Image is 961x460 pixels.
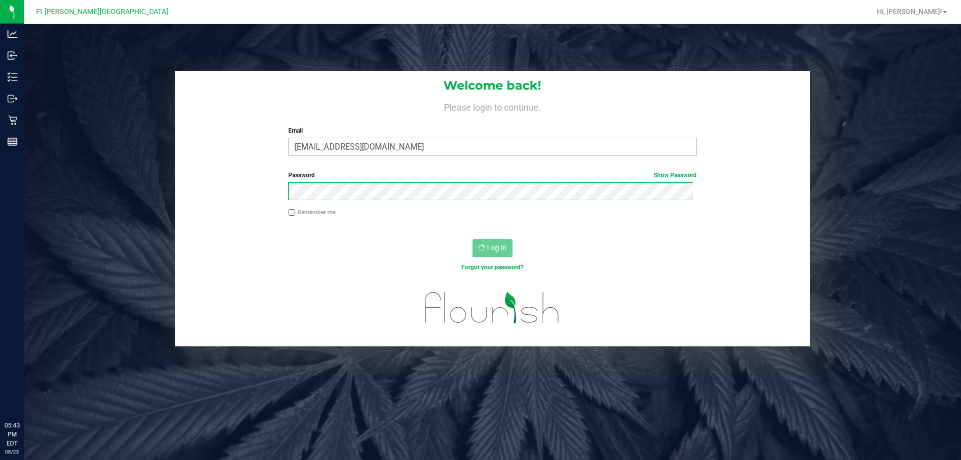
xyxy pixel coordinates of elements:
[8,72,18,82] inline-svg: Inventory
[8,94,18,104] inline-svg: Outbound
[288,208,335,217] label: Remember me
[36,8,168,16] span: Ft [PERSON_NAME][GEOGRAPHIC_DATA]
[472,239,513,257] button: Log In
[8,137,18,147] inline-svg: Reports
[8,29,18,39] inline-svg: Analytics
[288,126,696,135] label: Email
[288,172,315,179] span: Password
[5,421,20,448] p: 05:43 PM EDT
[5,448,20,455] p: 08/23
[461,264,524,271] a: Forgot your password?
[654,172,697,179] a: Show Password
[8,51,18,61] inline-svg: Inbound
[175,79,810,92] h1: Welcome back!
[288,209,295,216] input: Remember me
[487,244,507,252] span: Log In
[877,8,942,16] span: Hi, [PERSON_NAME]!
[8,115,18,125] inline-svg: Retail
[413,282,572,333] img: flourish_logo.svg
[175,100,810,112] h4: Please login to continue.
